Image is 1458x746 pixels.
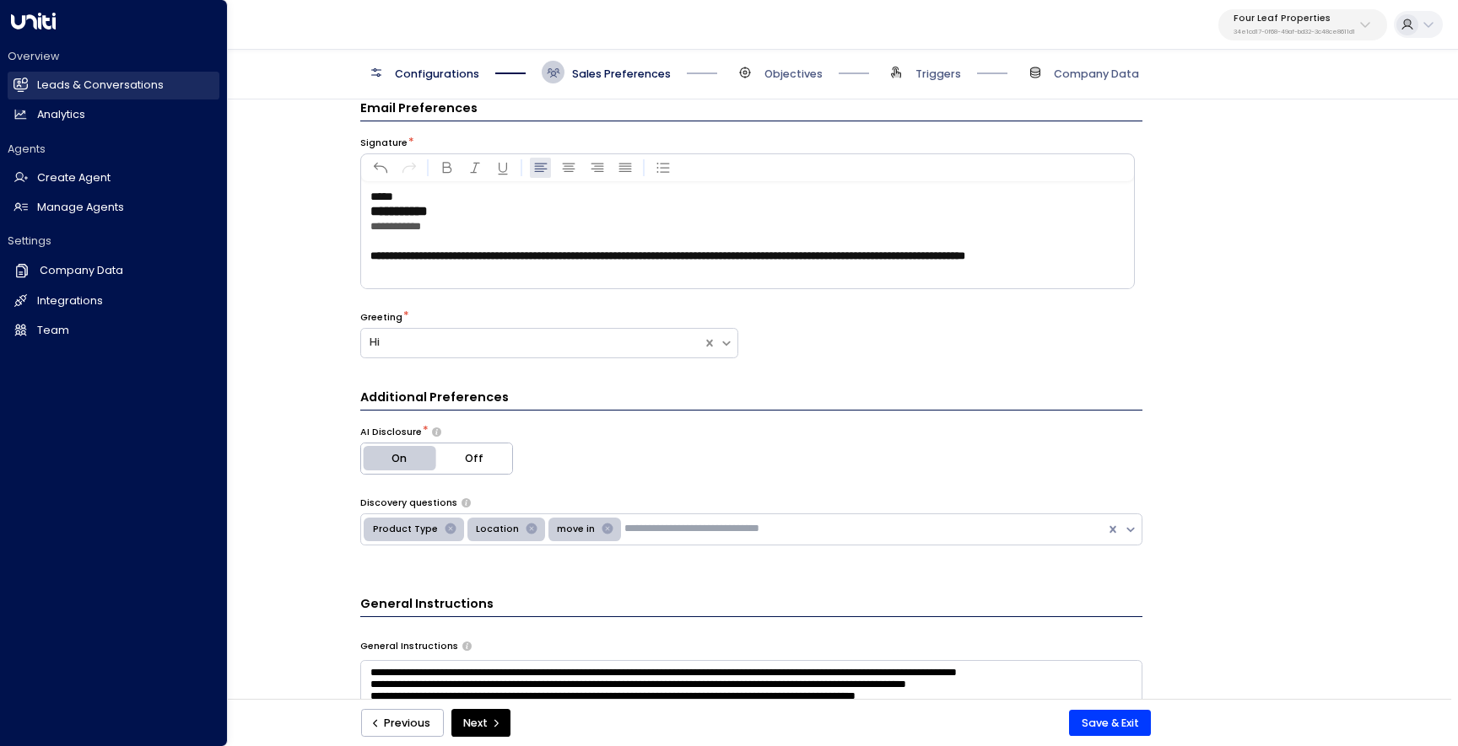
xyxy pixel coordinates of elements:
[8,317,219,345] a: Team
[360,389,1142,411] h3: Additional Preferences
[395,67,479,82] span: Configurations
[8,194,219,222] a: Manage Agents
[361,443,437,474] button: On
[8,233,219,249] h2: Settings
[1054,67,1139,82] span: Company Data
[471,520,521,539] div: Location
[37,78,164,94] h2: Leads & Conversations
[37,200,124,216] h2: Manage Agents
[361,709,444,738] button: Previous
[8,142,219,157] h2: Agents
[1234,13,1355,24] p: Four Leaf Properties
[368,520,440,539] div: Product Type
[572,67,671,82] span: Sales Preferences
[360,496,457,510] label: Discovery questions
[552,520,597,539] div: move in
[1234,29,1355,35] p: 34e1cd17-0f68-49af-bd32-3c48ce8611d1
[360,426,422,439] label: AI Disclosure
[37,293,103,309] h2: Integrations
[37,107,85,123] h2: Analytics
[8,164,219,192] a: Create Agent
[37,170,111,186] h2: Create Agent
[360,443,513,475] div: Platform
[360,311,402,325] label: Greeting
[462,641,472,651] button: Provide any specific instructions you want the agent to follow when responding to leads. This app...
[1069,710,1151,737] button: Save & Exit
[764,67,823,82] span: Objectives
[8,72,219,99] a: Leads & Conversations
[915,67,961,82] span: Triggers
[398,158,419,179] button: Redo
[360,640,458,653] label: General Instructions
[462,498,471,507] button: Select the types of questions the agent should use to engage leads in initial emails. These help ...
[370,158,391,179] button: Undo
[436,443,512,474] button: Off
[432,427,441,437] button: Choose whether the agent should proactively disclose its AI nature in communications or only reve...
[8,49,219,64] h2: Overview
[37,323,69,339] h2: Team
[360,99,1142,121] h3: Email Preferences
[451,709,510,738] button: Next
[40,263,123,279] h2: Company Data
[360,595,1142,617] h3: General Instructions
[8,256,219,285] a: Company Data
[521,520,542,539] div: Remove Location
[360,137,408,150] label: Signature
[8,101,219,129] a: Analytics
[8,287,219,315] a: Integrations
[440,520,461,539] div: Remove Product Type
[370,335,694,351] div: Hi
[597,520,618,539] div: Remove move in
[1218,9,1387,40] button: Four Leaf Properties34e1cd17-0f68-49af-bd32-3c48ce8611d1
